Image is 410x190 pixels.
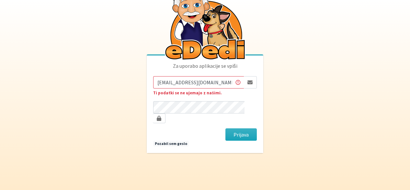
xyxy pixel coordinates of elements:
[225,128,257,141] button: Prijava
[153,90,222,95] strong: Ti podatki se ne ujemajo z našimi.
[153,141,189,147] a: Pozabil sem geslo
[153,76,244,89] input: E-pošta
[153,62,257,76] p: Za uporabo aplikacije se vpiši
